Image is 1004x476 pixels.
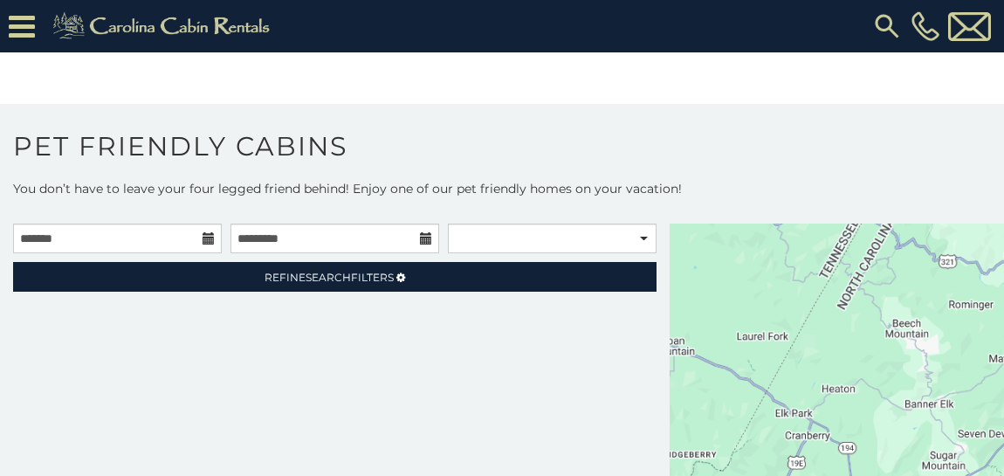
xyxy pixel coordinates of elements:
[13,262,657,292] a: RefineSearchFilters
[265,271,394,284] span: Refine Filters
[44,9,285,44] img: Khaki-logo.png
[871,10,903,42] img: search-regular.svg
[306,271,351,284] span: Search
[907,11,944,41] a: [PHONE_NUMBER]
